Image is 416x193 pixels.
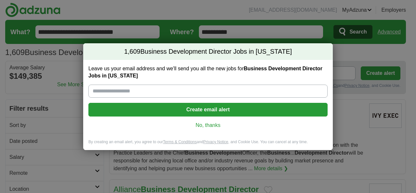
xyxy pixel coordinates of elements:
label: Leave us your email address and we'll send you all the new jobs for [88,65,328,79]
a: Terms & Conditions [163,140,197,144]
div: By creating an email alert, you agree to our and , and Cookie Use. You can cancel at any time. [83,139,333,150]
a: Privacy Notice [203,140,228,144]
a: No, thanks [94,122,322,129]
button: Create email alert [88,103,328,117]
span: 1,609 [124,47,140,56]
h2: Business Development Director Jobs in [US_STATE] [83,43,333,60]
